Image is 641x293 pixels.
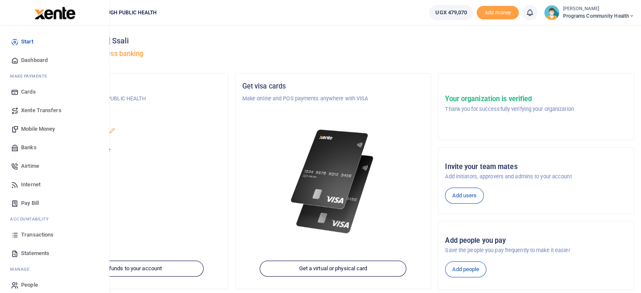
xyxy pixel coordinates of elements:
a: Get a virtual or physical card [260,261,407,277]
span: People [21,281,38,289]
a: Banks [7,138,102,157]
span: Mobile Money [21,125,55,133]
p: Your current account balance [39,146,221,154]
a: Add money [477,9,519,15]
h5: Welcome to better business banking [32,50,634,58]
span: anage [14,266,30,272]
p: CONSERVATION THROUGH PUBLIC HEALTH [39,94,221,103]
p: Add initiators, approvers and admins to your account [445,172,627,181]
li: Toup your wallet [477,6,519,20]
small: [PERSON_NAME] [563,5,634,13]
span: Start [21,38,33,46]
h5: Account [39,115,221,123]
a: Internet [7,175,102,194]
a: Pay Bill [7,194,102,212]
a: profile-user [PERSON_NAME] Programs Community Health [544,5,634,20]
span: Programs Community Health [563,12,634,20]
a: logo-small logo-large logo-large [34,9,75,16]
img: profile-user [544,5,559,20]
h5: Your organization is verified [445,95,574,103]
span: Internet [21,180,40,189]
span: Airtime [21,162,39,170]
li: M [7,70,102,83]
span: Dashboard [21,56,48,65]
a: Dashboard [7,51,102,70]
p: Programs Community Health [39,127,221,136]
h4: Hello [PERSON_NAME] Ssali [32,36,634,46]
h5: UGX 479,070 [39,156,221,165]
a: Add users [445,188,484,204]
span: ake Payments [14,73,47,79]
a: Add people [445,261,486,277]
a: Start [7,32,102,51]
li: Wallet ballance [426,5,477,20]
a: UGX 479,070 [429,5,473,20]
span: UGX 479,070 [435,8,467,17]
p: Thank you for successfully verifying your organization [445,105,574,113]
img: logo-large [35,7,75,19]
span: Add money [477,6,519,20]
span: Pay Bill [21,199,39,207]
img: xente-_physical_cards.png [288,123,379,240]
a: Airtime [7,157,102,175]
a: Mobile Money [7,120,102,138]
a: Xente Transfers [7,101,102,120]
p: Save the people you pay frequently to make it easier [445,246,627,255]
h5: Get visa cards [242,82,424,91]
span: Statements [21,249,49,258]
span: Banks [21,143,37,152]
span: countability [16,216,48,222]
span: Transactions [21,231,54,239]
a: Statements [7,244,102,263]
span: Xente Transfers [21,106,62,115]
a: Transactions [7,226,102,244]
li: M [7,263,102,276]
span: Cards [21,88,36,96]
a: Add funds to your account [57,261,204,277]
h5: Organization [39,82,221,91]
h5: Add people you pay [445,237,627,245]
li: Ac [7,212,102,226]
a: Cards [7,83,102,101]
p: Make online and POS payments anywhere with VISA [242,94,424,103]
h5: Invite your team mates [445,163,627,171]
